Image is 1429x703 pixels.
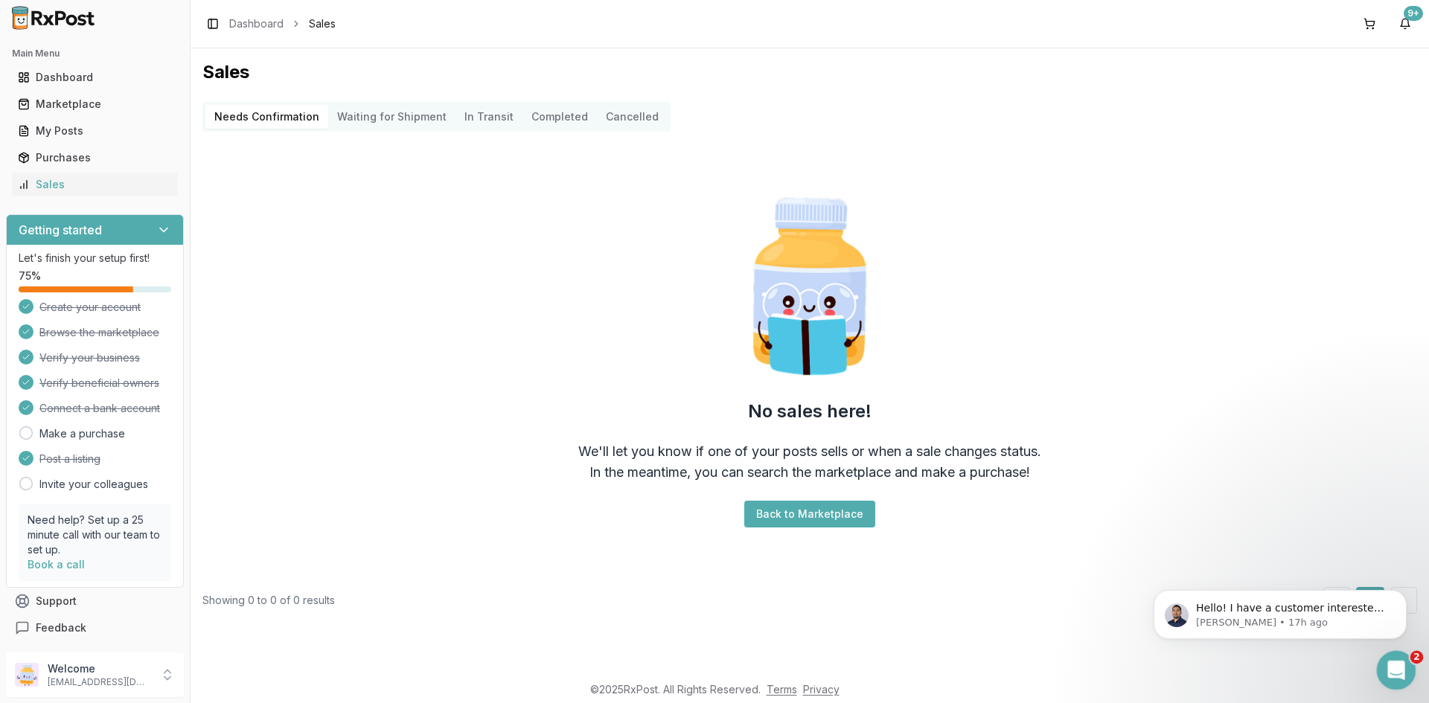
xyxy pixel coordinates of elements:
[18,177,172,192] div: Sales
[1410,651,1424,664] span: 2
[328,105,455,129] button: Waiting for Shipment
[589,462,1030,483] div: In the meantime, you can search the marketplace and make a purchase!
[12,171,178,198] a: Sales
[18,97,172,112] div: Marketplace
[18,150,172,165] div: Purchases
[28,513,162,557] p: Need help? Set up a 25 minute call with our team to set up.
[205,105,328,129] button: Needs Confirmation
[36,620,86,635] span: Feedback
[6,614,184,641] button: Feedback
[6,65,184,89] button: Dashboard
[803,683,840,696] a: Privacy
[6,92,184,116] button: Marketplace
[455,105,522,129] button: In Transit
[202,593,335,608] div: Showing 0 to 0 of 0 results
[39,401,160,416] span: Connect a bank account
[39,426,125,441] a: Make a purchase
[6,173,184,196] button: Sales
[19,269,41,283] span: 75 %
[39,477,148,492] a: Invite your colleagues
[48,661,151,676] p: Welcome
[748,399,872,423] h2: No sales here!
[6,588,184,614] button: Support
[19,251,171,266] p: Let's finish your setup first!
[767,683,797,696] a: Terms
[229,16,336,31] nav: breadcrumb
[1404,6,1423,21] div: 9+
[12,48,178,60] h2: Main Menu
[18,123,172,138] div: My Posts
[6,146,184,170] button: Purchases
[39,325,159,340] span: Browse the marketplace
[6,6,101,30] img: RxPost Logo
[12,64,178,91] a: Dashboard
[229,16,284,31] a: Dashboard
[597,105,668,129] button: Cancelled
[48,676,151,688] p: [EMAIL_ADDRESS][DOMAIN_NAME]
[39,300,141,315] span: Create your account
[18,70,172,85] div: Dashboard
[28,558,85,571] a: Book a call
[744,501,875,527] button: Back to Marketplace
[714,191,905,382] img: Smart Pill Bottle
[309,16,336,31] span: Sales
[522,105,597,129] button: Completed
[39,452,100,466] span: Post a listing
[578,441,1041,462] div: We'll let you know if one of your posts sells or when a sale changes status.
[1131,559,1429,663] iframe: Intercom notifications message
[12,91,178,118] a: Marketplace
[39,376,159,391] span: Verify beneficial owners
[6,119,184,143] button: My Posts
[12,144,178,171] a: Purchases
[12,118,178,144] a: My Posts
[39,350,140,365] span: Verify your business
[202,60,1417,84] h1: Sales
[15,663,39,687] img: User avatar
[1377,651,1416,690] iframe: Intercom live chat
[1393,12,1417,36] button: 9+
[19,221,102,239] h3: Getting started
